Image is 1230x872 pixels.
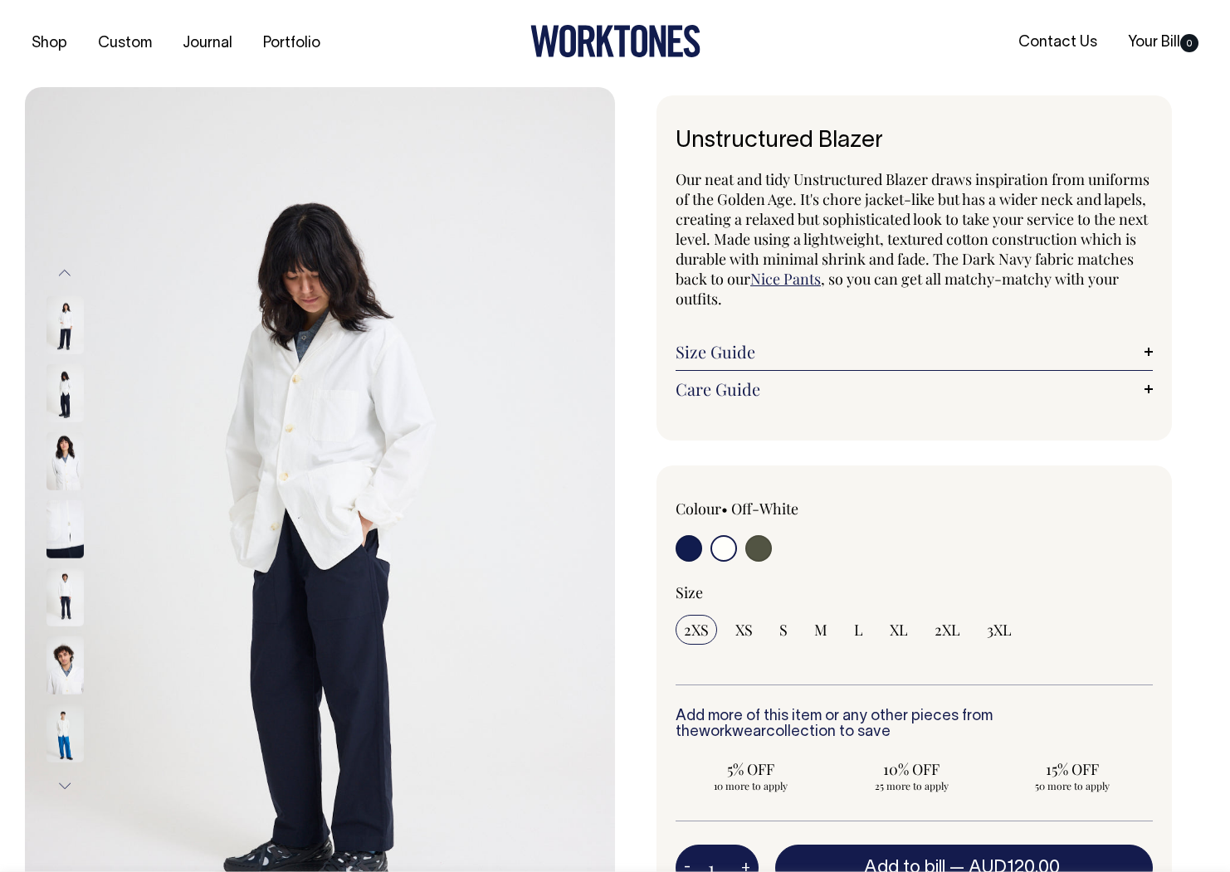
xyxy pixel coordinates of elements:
[25,30,74,57] a: Shop
[46,636,84,694] img: off-white
[845,759,979,779] span: 10% OFF
[676,269,1119,309] span: , so you can get all matchy-matchy with your outfits.
[91,30,159,57] a: Custom
[806,615,836,645] input: M
[676,615,717,645] input: 2XS
[814,620,827,640] span: M
[1005,759,1140,779] span: 15% OFF
[46,568,84,626] img: off-white
[750,269,821,289] a: Nice Pants
[979,615,1020,645] input: 3XL
[676,582,1153,602] div: Size
[1005,779,1140,792] span: 50 more to apply
[684,620,709,640] span: 2XS
[52,767,77,805] button: Next
[731,499,798,519] label: Off-White
[1012,29,1104,56] a: Contact Us
[845,779,979,792] span: 25 more to apply
[676,709,1153,742] h6: Add more of this item or any other pieces from the collection to save
[46,364,84,422] img: off-white
[52,254,77,291] button: Previous
[46,500,84,558] img: off-white
[676,754,827,797] input: 5% OFF 10 more to apply
[771,615,796,645] input: S
[935,620,960,640] span: 2XL
[779,620,788,640] span: S
[997,754,1148,797] input: 15% OFF 50 more to apply
[46,704,84,762] img: off-white
[837,754,988,797] input: 10% OFF 25 more to apply
[846,615,871,645] input: L
[699,725,766,739] a: workwear
[854,620,863,640] span: L
[676,169,1149,289] span: Our neat and tidy Unstructured Blazer draws inspiration from uniforms of the Golden Age. It's cho...
[1180,34,1198,52] span: 0
[987,620,1012,640] span: 3XL
[684,759,818,779] span: 5% OFF
[890,620,908,640] span: XL
[735,620,753,640] span: XS
[676,342,1153,362] a: Size Guide
[684,779,818,792] span: 10 more to apply
[727,615,761,645] input: XS
[676,499,866,519] div: Colour
[176,30,239,57] a: Journal
[721,499,728,519] span: •
[256,30,327,57] a: Portfolio
[1121,29,1205,56] a: Your Bill0
[46,296,84,354] img: off-white
[676,379,1153,399] a: Care Guide
[881,615,916,645] input: XL
[926,615,969,645] input: 2XL
[46,432,84,490] img: off-white
[676,129,1153,154] h1: Unstructured Blazer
